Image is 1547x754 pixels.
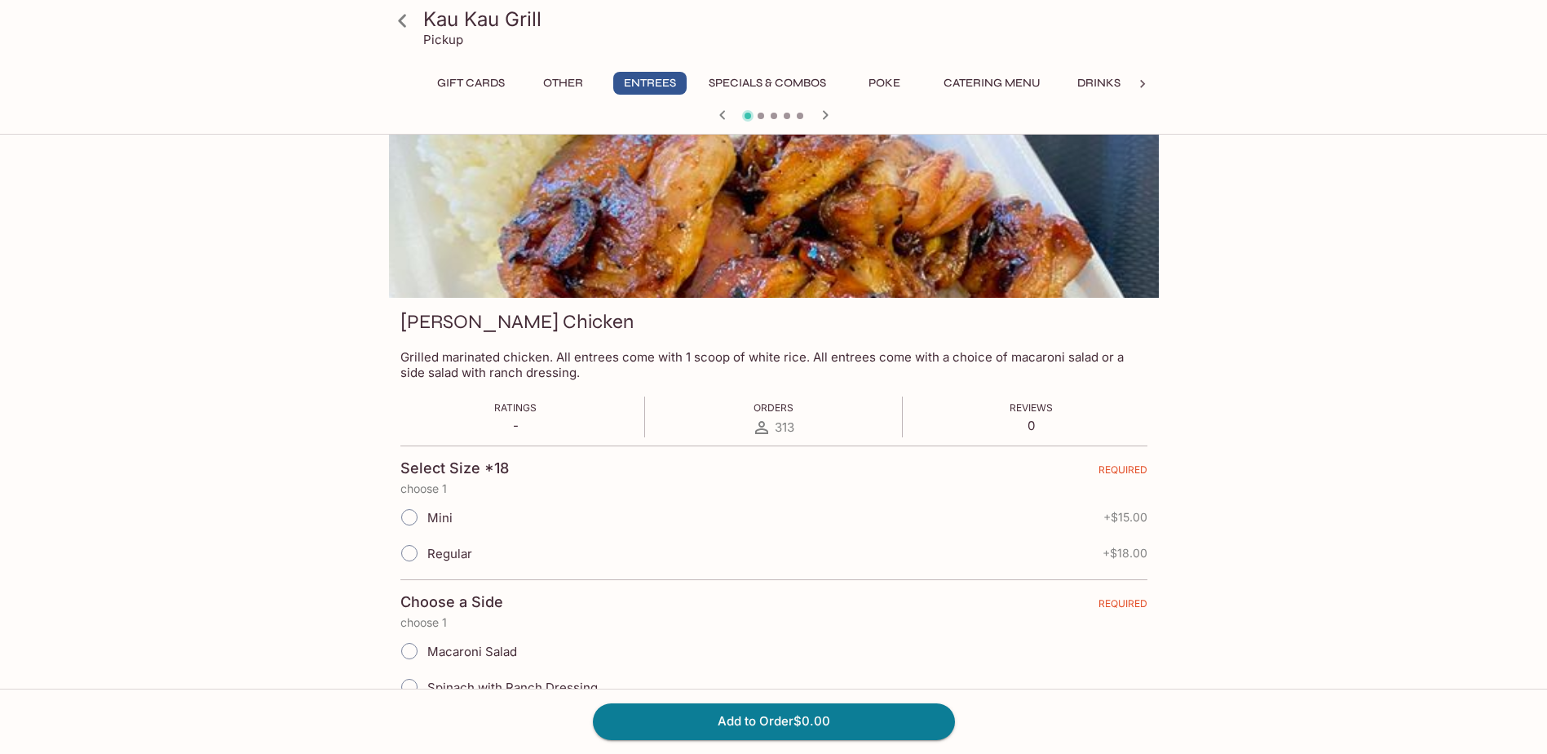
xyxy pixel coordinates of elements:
[427,546,472,561] span: Regular
[400,349,1147,380] p: Grilled marinated chicken. All entrees come with 1 scoop of white rice. All entrees come with a c...
[400,309,634,335] h3: [PERSON_NAME] Chicken
[494,418,537,433] p: -
[494,401,537,414] span: Ratings
[423,7,1152,32] h3: Kau Kau Grill
[400,593,503,611] h4: Choose a Side
[1010,401,1053,414] span: Reviews
[1103,547,1147,560] span: + $18.00
[935,72,1050,95] button: Catering Menu
[593,703,955,739] button: Add to Order$0.00
[527,72,600,95] button: Other
[427,680,598,695] span: Spinach with Ranch Dressing
[427,510,453,526] span: Mini
[428,72,514,95] button: Gift Cards
[400,459,509,477] h4: Select Size *18
[754,401,793,414] span: Orders
[775,419,794,435] span: 313
[427,644,517,659] span: Macaroni Salad
[1063,72,1136,95] button: Drinks
[1103,511,1147,524] span: + $15.00
[700,72,835,95] button: Specials & Combos
[423,32,463,47] p: Pickup
[1098,597,1147,616] span: REQUIRED
[613,72,687,95] button: Entrees
[1098,463,1147,482] span: REQUIRED
[848,72,922,95] button: Poke
[400,616,1147,629] p: choose 1
[400,482,1147,495] p: choose 1
[1010,418,1053,433] p: 0
[389,82,1159,298] div: Teri Chicken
